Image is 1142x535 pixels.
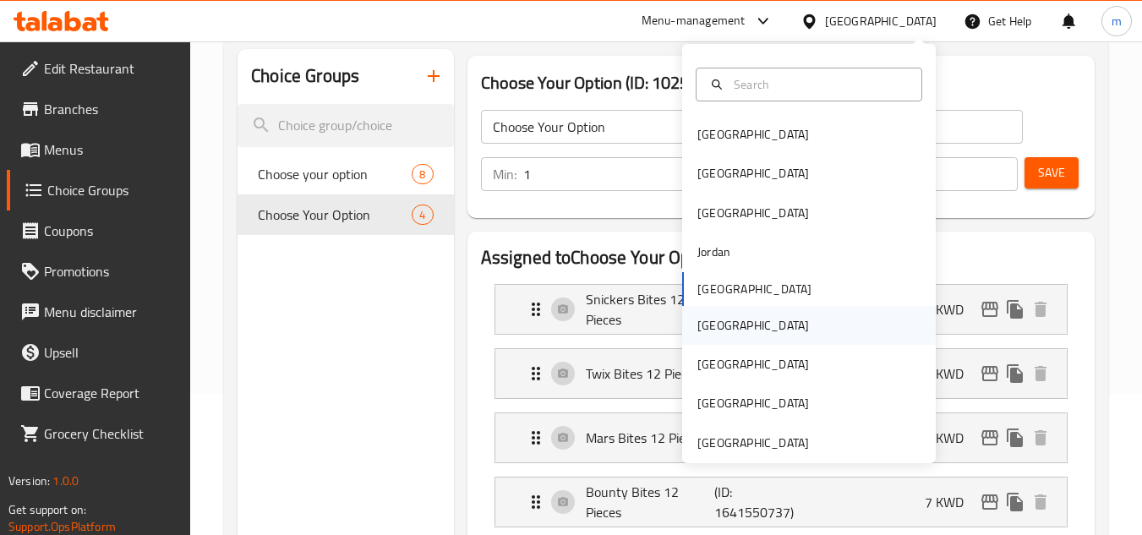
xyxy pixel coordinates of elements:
[925,299,977,319] p: 8 KWD
[7,413,191,454] a: Grocery Checklist
[1003,489,1028,515] button: duplicate
[481,406,1081,470] li: Expand
[977,361,1003,386] button: edit
[44,221,178,241] span: Coupons
[7,332,191,373] a: Upsell
[1028,361,1053,386] button: delete
[251,63,359,89] h2: Choice Groups
[495,285,1067,334] div: Expand
[7,210,191,251] a: Coupons
[8,470,50,492] span: Version:
[44,99,178,119] span: Branches
[697,204,809,222] div: [GEOGRAPHIC_DATA]
[44,139,178,160] span: Menus
[7,292,191,332] a: Menu disclaimer
[238,194,453,235] div: Choose Your Option4
[52,470,79,492] span: 1.0.0
[697,394,809,412] div: [GEOGRAPHIC_DATA]
[44,383,178,403] span: Coverage Report
[697,243,730,261] div: Jordan
[481,341,1081,406] li: Expand
[1028,425,1053,450] button: delete
[977,425,1003,450] button: edit
[44,342,178,363] span: Upsell
[1038,162,1065,183] span: Save
[47,180,178,200] span: Choice Groups
[1025,157,1079,188] button: Save
[413,167,432,183] span: 8
[7,251,191,292] a: Promotions
[7,89,191,129] a: Branches
[586,289,715,330] p: Snickers Bites 12 Pieces
[7,170,191,210] a: Choice Groups
[481,470,1081,534] li: Expand
[925,492,977,512] p: 7 KWD
[44,261,178,281] span: Promotions
[238,154,453,194] div: Choose your option8
[977,489,1003,515] button: edit
[481,277,1081,341] li: Expand
[825,12,937,30] div: [GEOGRAPHIC_DATA]
[258,164,412,184] span: Choose your option
[925,428,977,448] p: 7 KWD
[44,58,178,79] span: Edit Restaurant
[258,205,412,225] span: Choose Your Option
[1003,361,1028,386] button: duplicate
[697,125,809,144] div: [GEOGRAPHIC_DATA]
[642,11,746,31] div: Menu-management
[495,478,1067,527] div: Expand
[44,423,178,444] span: Grocery Checklist
[697,355,809,374] div: [GEOGRAPHIC_DATA]
[493,164,516,184] p: Min:
[697,164,809,183] div: [GEOGRAPHIC_DATA]
[495,349,1067,398] div: Expand
[7,48,191,89] a: Edit Restaurant
[481,245,1081,270] h2: Assigned to Choose Your Option
[1028,489,1053,515] button: delete
[8,499,86,521] span: Get support on:
[495,413,1067,462] div: Expand
[481,69,1081,96] h3: Choose Your Option (ID: 1025371)
[7,373,191,413] a: Coverage Report
[697,434,809,452] div: [GEOGRAPHIC_DATA]
[1003,425,1028,450] button: duplicate
[1112,12,1122,30] span: m
[697,316,809,335] div: [GEOGRAPHIC_DATA]
[714,482,800,522] p: (ID: 1641550737)
[727,75,911,94] input: Search
[586,482,715,522] p: Bounty Bites 12 Pieces
[412,164,433,184] div: Choices
[44,302,178,322] span: Menu disclaimer
[1003,297,1028,322] button: duplicate
[586,428,715,448] p: Mars Bites 12 Pieces
[977,297,1003,322] button: edit
[413,207,432,223] span: 4
[586,363,715,384] p: Twix Bites 12 Pieces
[925,363,977,384] p: 7 KWD
[1028,297,1053,322] button: delete
[238,104,453,147] input: search
[7,129,191,170] a: Menus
